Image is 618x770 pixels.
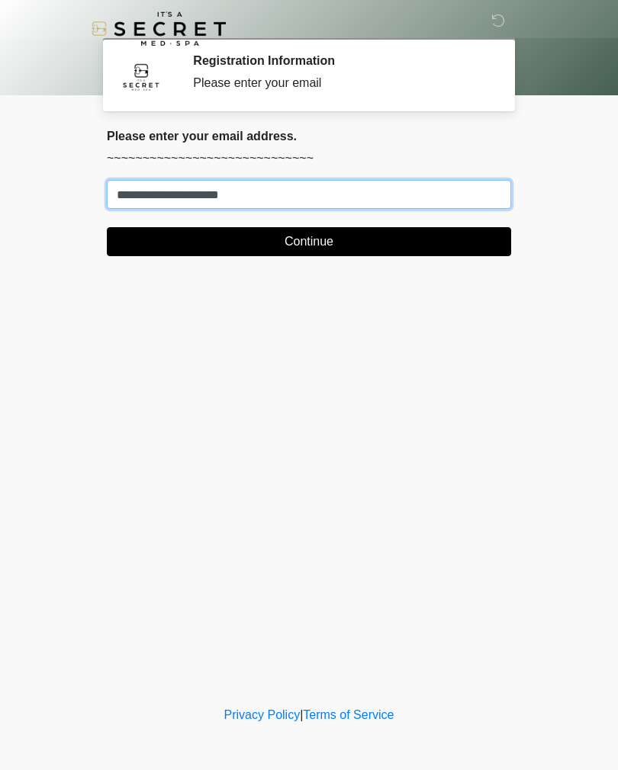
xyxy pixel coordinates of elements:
[107,129,511,143] h2: Please enter your email address.
[300,708,303,721] a: |
[303,708,394,721] a: Terms of Service
[118,53,164,99] img: Agent Avatar
[107,149,511,168] p: ~~~~~~~~~~~~~~~~~~~~~~~~~~~~~
[107,227,511,256] button: Continue
[92,11,226,46] img: It's A Secret Med Spa Logo
[224,708,301,721] a: Privacy Policy
[193,53,488,68] h2: Registration Information
[193,74,488,92] div: Please enter your email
